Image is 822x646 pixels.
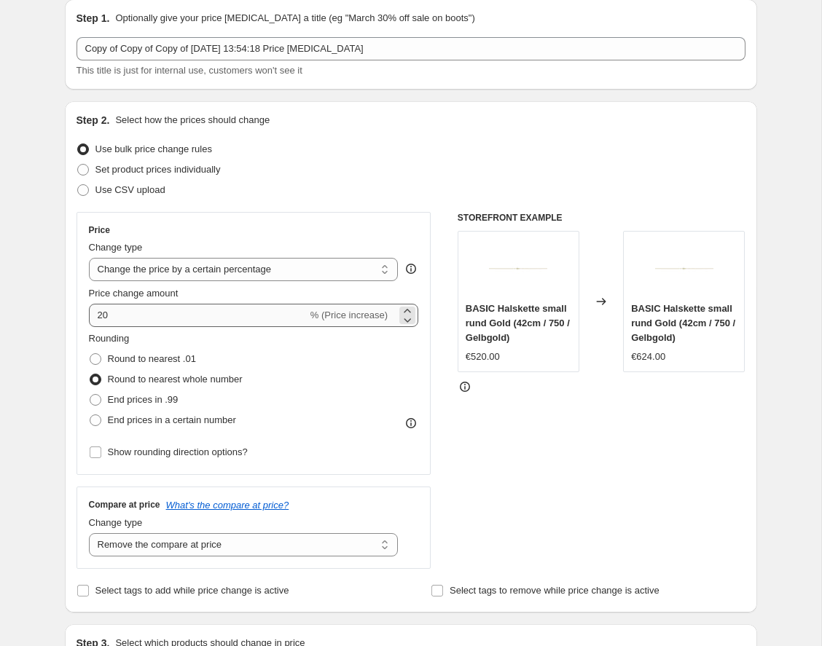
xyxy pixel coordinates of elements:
[89,304,308,327] input: -15
[466,303,570,343] span: BASIC Halskette small rund Gold (42cm / 750 / Gelbgold)
[89,333,130,344] span: Rounding
[95,184,165,195] span: Use CSV upload
[95,143,212,154] span: Use bulk price change rules
[489,239,547,297] img: Monano-Schmuck-Produktbild-Halskette-Basic-small-rund-gold_80x.jpg
[108,414,236,425] span: End prices in a certain number
[115,11,474,25] p: Optionally give your price [MEDICAL_DATA] a title (eg "March 30% off sale on boots")
[77,65,302,76] span: This title is just for internal use, customers won't see it
[95,585,289,596] span: Select tags to add while price change is active
[450,585,659,596] span: Select tags to remove while price change is active
[95,164,221,175] span: Set product prices individually
[108,446,248,457] span: Show rounding direction options?
[89,242,143,253] span: Change type
[458,212,745,224] h6: STOREFRONT EXAMPLE
[77,37,745,60] input: 30% off holiday sale
[108,353,196,364] span: Round to nearest .01
[166,500,289,511] button: What's the compare at price?
[89,224,110,236] h3: Price
[631,350,665,364] div: €624.00
[466,350,500,364] div: €520.00
[108,394,179,405] span: End prices in .99
[77,113,110,127] h2: Step 2.
[108,374,243,385] span: Round to nearest whole number
[77,11,110,25] h2: Step 1.
[631,303,735,343] span: BASIC Halskette small rund Gold (42cm / 750 / Gelbgold)
[404,261,418,276] div: help
[89,288,179,299] span: Price change amount
[310,310,388,320] span: % (Price increase)
[115,113,270,127] p: Select how the prices should change
[89,499,160,511] h3: Compare at price
[655,239,713,297] img: Monano-Schmuck-Produktbild-Halskette-Basic-small-rund-gold_80x.jpg
[89,517,143,528] span: Change type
